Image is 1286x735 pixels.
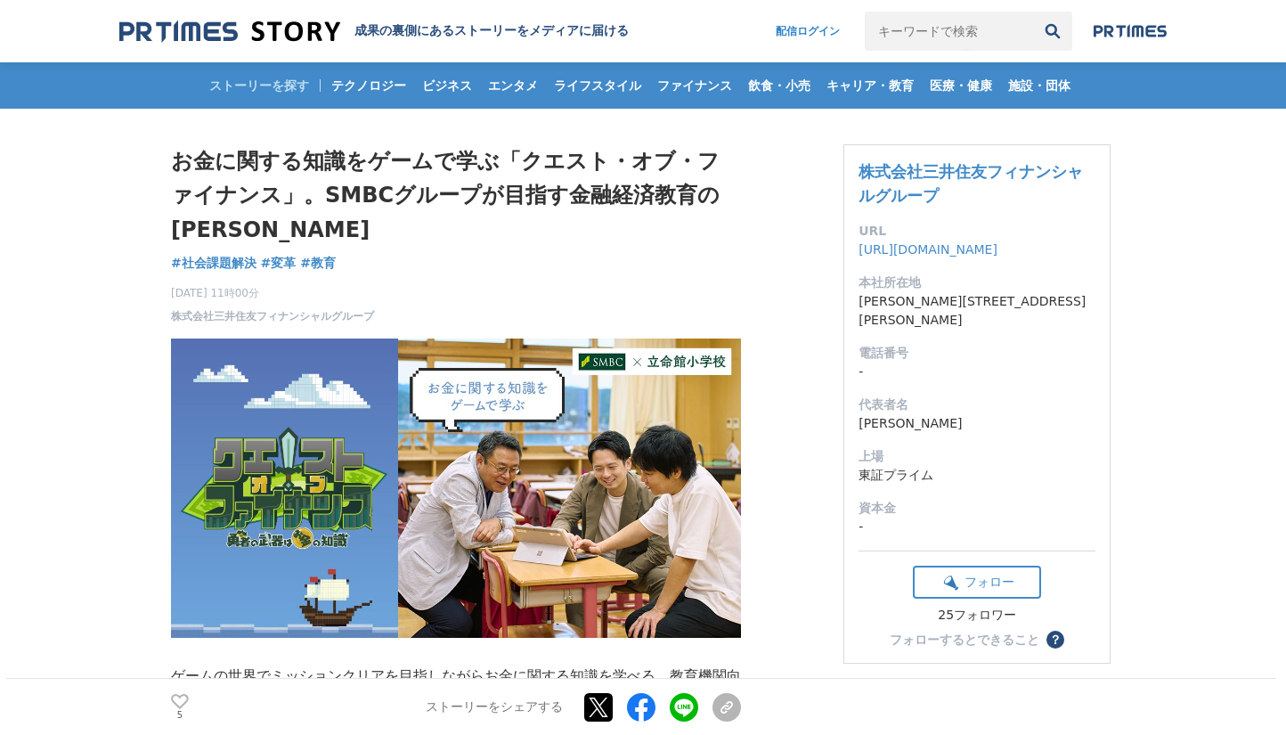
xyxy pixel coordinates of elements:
[859,466,1095,485] dd: 東証プライム
[741,78,818,94] span: 飲食・小売
[890,633,1039,646] div: フォローするとできること
[261,255,297,271] span: #変革
[300,255,336,271] span: #教育
[1046,631,1064,649] button: ？
[859,242,997,257] a: [URL][DOMAIN_NAME]
[324,62,413,109] a: テクノロジー
[1094,24,1167,38] img: prtimes
[859,222,1095,241] dt: URL
[859,162,1083,205] a: 株式会社三井住友フィナンシャルグループ
[1001,78,1078,94] span: 施設・団体
[1001,62,1078,109] a: 施設・団体
[171,255,256,271] span: #社会課題解決
[119,20,340,44] img: 成果の裏側にあるストーリーをメディアに届ける
[324,78,413,94] span: テクノロジー
[415,78,479,94] span: ビジネス
[859,414,1095,433] dd: [PERSON_NAME]
[171,308,374,324] a: 株式会社三井住友フィナンシャルグループ
[859,274,1095,292] dt: 本社所在地
[859,447,1095,466] dt: 上場
[923,62,999,109] a: 医療・健康
[758,12,858,51] a: 配信ログイン
[1049,633,1062,646] span: ？
[547,62,648,109] a: ライフスタイル
[923,78,999,94] span: 医療・健康
[300,254,336,273] a: #教育
[119,20,629,44] a: 成果の裏側にあるストーリーをメディアに届ける 成果の裏側にあるストーリーをメディアに届ける
[741,62,818,109] a: 飲食・小売
[171,144,741,247] h1: お金に関する知識をゲームで学ぶ「クエスト・オブ・ファイナンス」。SMBCグループが目指す金融経済教育の[PERSON_NAME]
[859,344,1095,363] dt: 電話番号
[171,254,256,273] a: #社会課題解決
[481,62,545,109] a: エンタメ
[426,699,563,715] p: ストーリーをシェアする
[859,518,1095,536] dd: -
[171,711,189,720] p: 5
[865,12,1033,51] input: キーワードで検索
[354,23,629,39] h2: 成果の裏側にあるストーリーをメディアに届ける
[547,78,648,94] span: ライフスタイル
[481,78,545,94] span: エンタメ
[171,285,374,301] span: [DATE] 11時00分
[171,339,741,638] img: thumbnail_31ea34d0-a33b-11ef-90ed-1b91af76bf9b.png
[859,363,1095,381] dd: -
[819,62,921,109] a: キャリア・教育
[415,62,479,109] a: ビジネス
[650,78,739,94] span: ファイナンス
[913,608,1041,624] div: 25フォロワー
[261,254,297,273] a: #変革
[650,62,739,109] a: ファイナンス
[913,566,1041,599] button: フォロー
[859,396,1095,414] dt: 代表者名
[859,499,1095,518] dt: 資本金
[819,78,921,94] span: キャリア・教育
[859,292,1095,330] dd: [PERSON_NAME][STREET_ADDRESS][PERSON_NAME]
[1033,12,1072,51] button: 検索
